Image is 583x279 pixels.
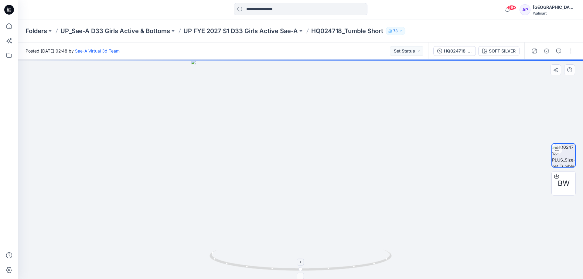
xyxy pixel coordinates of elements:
[489,48,516,54] div: SOFT SILVER
[311,27,383,35] p: HQ024718_Tumble Short
[533,11,575,15] div: Walmart
[552,144,575,167] img: HQ024718-PLUS_Size-set_Tumble Short_SaeA_090325
[183,27,298,35] a: UP FYE 2027 S1 D33 Girls Active Sae-A
[75,48,120,53] a: Sae-A Virtual 3d Team
[478,46,520,56] button: SOFT SILVER
[433,46,476,56] button: HQ024718-PLUS_Size-set
[533,4,575,11] div: [GEOGRAPHIC_DATA]
[558,178,570,189] span: BW
[26,48,120,54] span: Posted [DATE] 02:48 by
[444,48,472,54] div: HQ024718-PLUS_Size-set
[386,27,405,35] button: 73
[26,27,47,35] a: Folders
[60,27,170,35] a: UP_Sae-A D33 Girls Active & Bottoms
[542,46,551,56] button: Details
[393,28,398,34] p: 73
[520,4,530,15] div: AP
[507,5,516,10] span: 99+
